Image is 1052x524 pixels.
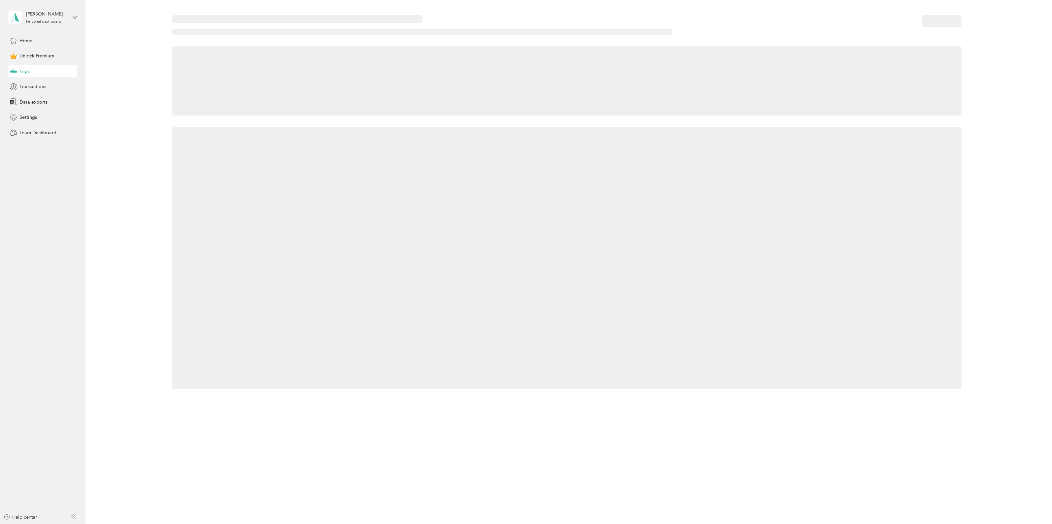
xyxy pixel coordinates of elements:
span: Unlock Premium [19,52,54,59]
div: [PERSON_NAME] [26,11,67,17]
div: Personal dashboard [26,20,61,24]
span: Home [19,37,32,44]
span: Data exports [19,99,48,106]
span: Team Dashboard [19,129,56,136]
iframe: Everlance-gr Chat Button Frame [1015,487,1052,524]
span: Transactions [19,83,46,90]
span: Settings [19,114,37,121]
span: Trips [19,68,30,75]
button: Help center [4,514,37,521]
